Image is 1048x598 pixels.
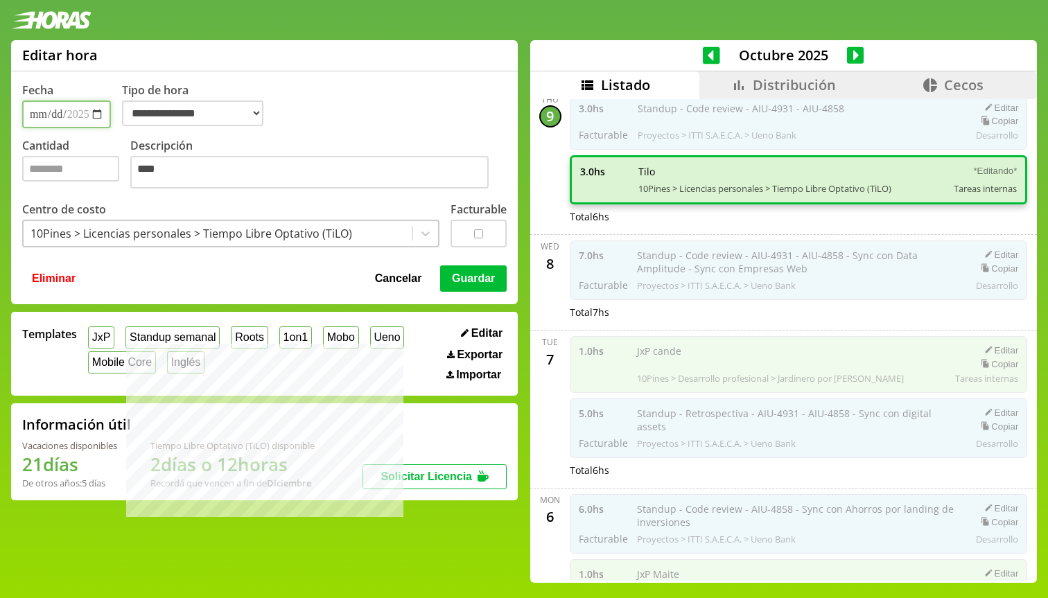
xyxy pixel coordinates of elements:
h2: Información útil [22,415,131,434]
textarea: Descripción [130,156,489,188]
div: Thu [541,94,559,105]
div: Total 7 hs [570,306,1028,319]
span: Cecos [944,76,984,94]
label: Centro de costo [22,202,106,217]
span: Distribución [753,76,836,94]
span: Listado [601,76,650,94]
label: Cantidad [22,138,130,192]
input: Cantidad [22,156,119,182]
h1: 2 días o 12 horas [150,452,315,477]
button: Ueno [370,326,405,348]
label: Tipo de hora [122,82,274,128]
div: Total 6 hs [570,464,1028,477]
button: Standup semanal [125,326,220,348]
div: scrollable content [530,99,1037,581]
div: Tue [542,336,558,348]
div: 7 [539,348,561,370]
button: Inglés [167,351,204,373]
button: 1on1 [279,326,312,348]
h1: 21 días [22,452,117,477]
div: Recordá que vencen a fin de [150,477,315,489]
div: Wed [541,240,559,252]
h1: Editar hora [22,46,98,64]
div: 8 [539,252,561,274]
select: Tipo de hora [122,100,263,126]
span: Editar [471,327,503,340]
button: Mobo [323,326,359,348]
span: Templates [22,326,77,342]
div: De otros años: 5 días [22,477,117,489]
label: Fecha [22,82,53,98]
label: Descripción [130,138,507,192]
span: Octubre 2025 [720,46,847,64]
span: Solicitar Licencia [381,471,472,482]
img: logotipo [11,11,91,29]
span: Importar [456,369,501,381]
button: Editar [457,326,507,340]
button: Exportar [443,348,507,362]
button: Roots [231,326,268,348]
button: Cancelar [371,265,426,292]
div: Tiempo Libre Optativo (TiLO) disponible [150,439,315,452]
div: Total 6 hs [570,210,1028,223]
button: JxP [88,326,114,348]
button: Eliminar [28,265,80,292]
button: Guardar [440,265,507,292]
div: Vacaciones disponibles [22,439,117,452]
div: 9 [539,105,561,127]
button: Mobile Core [88,351,156,373]
label: Facturable [451,202,507,217]
b: Diciembre [267,477,311,489]
div: 10Pines > Licencias personales > Tiempo Libre Optativo (TiLO) [30,226,352,241]
div: 6 [539,506,561,528]
span: Exportar [457,349,503,361]
button: Solicitar Licencia [363,464,507,489]
div: Mon [540,494,560,506]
